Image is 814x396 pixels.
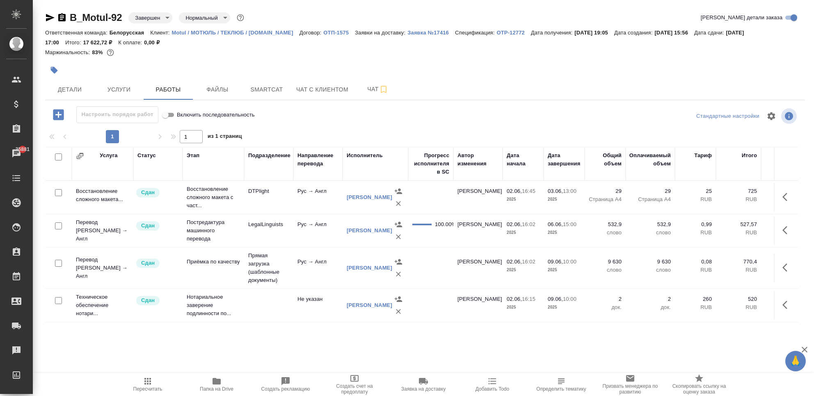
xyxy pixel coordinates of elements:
[789,353,803,370] span: 🙏
[596,373,665,396] button: Призвать менеджера по развитию
[133,386,162,392] span: Пересчитать
[248,151,290,160] div: Подразделение
[679,187,712,195] p: 25
[389,373,458,396] button: Заявка на доставку
[2,143,31,164] a: 35881
[458,373,527,396] button: Добавить Todo
[630,303,671,311] p: док.
[110,30,151,36] p: Белорусская
[293,291,343,320] td: Не указан
[392,256,405,268] button: Назначить
[777,187,797,207] button: Здесь прячутся важные кнопки
[323,29,355,36] a: ОТП-1575
[536,386,586,392] span: Определить тематику
[57,13,67,23] button: Скопировать ссылку
[548,303,581,311] p: 2025
[45,30,110,36] p: Ответственная команда:
[401,386,446,392] span: Заявка на доставку
[496,30,530,36] p: OTP-12772
[522,221,535,227] p: 16:02
[630,229,671,237] p: слово
[679,195,712,204] p: RUB
[179,12,230,23] div: Завершен
[720,295,757,303] p: 520
[694,30,726,36] p: Дата сдачи:
[679,229,712,237] p: RUB
[781,108,798,124] span: Посмотреть информацию
[83,39,118,46] p: 17 622,72 ₽
[392,218,405,231] button: Назначить
[72,289,133,322] td: Техническое обеспечение нотари...
[187,293,240,318] p: Нотариальное заверение подлинности по...
[507,221,522,227] p: 02.06,
[720,303,757,311] p: RUB
[522,188,535,194] p: 16:45
[72,183,133,212] td: Восстановление сложного макета...
[435,220,449,229] div: 100.00%
[701,14,782,22] span: [PERSON_NAME] детали заказа
[407,30,455,36] p: Заявка №17416
[720,229,757,237] p: RUB
[47,106,70,123] button: Добавить работу
[742,151,757,160] div: Итого
[293,216,343,245] td: Рус → Англ
[171,30,299,36] p: Motul / МОТЮЛЬ / ТЕКЛЮБ / [DOMAIN_NAME]
[654,30,694,36] p: [DATE] 15:56
[563,296,576,302] p: 10:00
[141,188,155,197] p: Сдан
[76,152,84,160] button: Сгруппировать
[412,151,449,176] div: Прогресс исполнителя в SC
[92,49,105,55] p: 83%
[187,218,240,243] p: Постредактура машинного перевода
[548,259,563,265] p: 09.06,
[50,85,89,95] span: Детали
[453,254,503,282] td: [PERSON_NAME]
[70,12,122,23] a: B_Motul-92
[325,383,384,395] span: Создать счет на предоплату
[507,151,540,168] div: Дата начала
[777,220,797,240] button: Здесь прячутся важные кнопки
[392,231,405,243] button: Удалить
[630,258,671,266] p: 9 630
[630,195,671,204] p: Страница А4
[45,49,92,55] p: Маржинальность:
[785,351,806,371] button: 🙏
[133,14,162,21] button: Завершен
[244,183,293,212] td: DTPlight
[531,30,574,36] p: Дата получения:
[379,85,389,94] svg: Подписаться
[720,195,757,204] p: RUB
[392,268,405,280] button: Удалить
[670,383,729,395] span: Скопировать ссылку на оценку заказа
[347,194,392,200] a: [PERSON_NAME]
[182,373,251,396] button: Папка на Drive
[507,266,540,274] p: 2025
[522,296,535,302] p: 16:15
[679,295,712,303] p: 260
[720,258,757,266] p: 770,4
[141,222,155,230] p: Сдан
[548,229,581,237] p: 2025
[100,151,117,160] div: Услуга
[105,47,116,58] button: 2542.97 RUB;
[777,295,797,315] button: Здесь прячутся важные кнопки
[507,259,522,265] p: 02.06,
[135,220,178,231] div: Менеджер проверил работу исполнителя, передает ее на следующий этап
[407,29,455,37] button: Заявка №17416
[247,85,286,95] span: Smartcat
[777,258,797,277] button: Здесь прячутся важные кнопки
[679,258,712,266] p: 0,08
[679,303,712,311] p: RUB
[99,85,139,95] span: Услуги
[358,84,398,94] span: Чат
[141,296,155,304] p: Сдан
[355,30,407,36] p: Заявки на доставку:
[150,30,171,36] p: Клиент:
[11,145,34,153] span: 35881
[135,258,178,269] div: Менеджер проверил работу исполнителя, передает ее на следующий этап
[665,373,734,396] button: Скопировать ссылку на оценку заказа
[548,195,581,204] p: 2025
[630,220,671,229] p: 532,9
[392,197,405,210] button: Удалить
[347,151,383,160] div: Исполнитель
